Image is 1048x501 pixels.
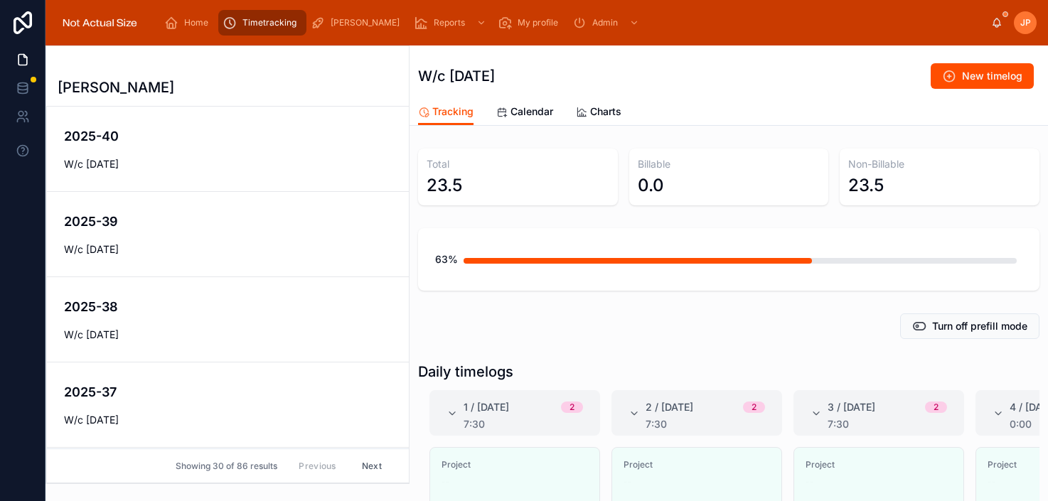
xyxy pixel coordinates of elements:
[828,419,947,430] div: 7:30
[931,63,1034,89] button: New timelog
[464,419,583,430] div: 7:30
[434,17,465,28] span: Reports
[592,17,618,28] span: Admin
[160,10,218,36] a: Home
[934,402,939,413] div: 2
[638,157,820,171] h3: Billable
[427,174,462,197] div: 23.5
[624,476,632,487] span: --
[184,17,208,28] span: Home
[464,400,509,414] span: 1 / [DATE]
[242,17,296,28] span: Timetracking
[47,107,409,192] a: 2025-40W/c [DATE]
[47,277,409,362] a: 2025-38W/c [DATE]
[576,99,621,127] a: Charts
[410,10,493,36] a: Reports
[848,174,884,197] div: 23.5
[218,10,306,36] a: Timetracking
[64,297,392,316] h4: 2025-38
[1020,17,1031,28] span: JP
[418,362,513,382] h1: Daily timelogs
[988,476,996,487] span: --
[493,10,568,36] a: My profile
[848,157,1031,171] h3: Non-Billable
[806,476,814,487] span: --
[432,104,474,119] span: Tracking
[418,66,495,86] h1: W/c [DATE]
[932,319,1027,333] span: Turn off prefill mode
[64,126,392,146] h4: 2025-40
[64,413,392,427] span: W/c [DATE]
[154,7,991,38] div: scrollable content
[646,400,693,414] span: 2 / [DATE]
[418,99,474,126] a: Tracking
[435,245,458,274] div: 63%
[568,10,646,36] a: Admin
[496,99,553,127] a: Calendar
[442,476,450,487] span: --
[64,328,392,342] span: W/c [DATE]
[331,17,400,28] span: [PERSON_NAME]
[638,174,664,197] div: 0.0
[570,402,574,413] div: 2
[510,104,553,119] span: Calendar
[64,382,392,402] h4: 2025-37
[828,400,875,414] span: 3 / [DATE]
[590,104,621,119] span: Charts
[624,459,770,470] span: Project
[646,419,765,430] div: 7:30
[64,157,392,171] span: W/c [DATE]
[58,77,174,97] h1: [PERSON_NAME]
[64,212,392,231] h4: 2025-39
[176,460,277,472] span: Showing 30 of 86 results
[962,69,1022,83] span: New timelog
[518,17,558,28] span: My profile
[47,192,409,277] a: 2025-39W/c [DATE]
[306,10,410,36] a: [PERSON_NAME]
[900,313,1039,339] button: Turn off prefill mode
[47,362,409,448] a: 2025-37W/c [DATE]
[427,157,609,171] h3: Total
[352,455,392,477] button: Next
[64,242,392,257] span: W/c [DATE]
[442,459,588,470] span: Project
[806,459,952,470] span: Project
[57,11,143,34] img: App logo
[752,402,756,413] div: 2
